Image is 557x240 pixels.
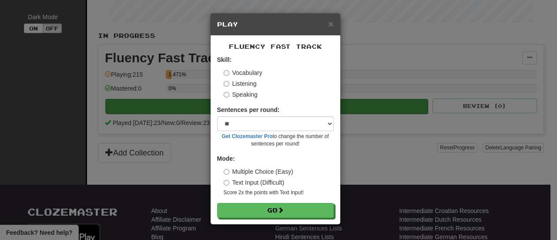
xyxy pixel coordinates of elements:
a: Get Clozemaster Pro [222,133,273,139]
label: Multiple Choice (Easy) [224,167,293,176]
label: Speaking [224,90,258,99]
span: × [328,19,333,29]
label: Listening [224,79,257,88]
input: Multiple Choice (Easy) [224,169,229,175]
span: Fluency Fast Track [229,43,322,50]
label: Sentences per round: [217,105,280,114]
button: Go [217,203,334,218]
button: Close [328,19,333,28]
h5: Play [217,20,334,29]
small: to change the number of sentences per round! [217,133,334,148]
strong: Mode: [217,155,235,162]
label: Vocabulary [224,68,262,77]
small: Score 2x the points with Text Input ! [224,189,334,196]
label: Text Input (Difficult) [224,178,285,187]
input: Vocabulary [224,70,229,76]
input: Speaking [224,92,229,98]
input: Text Input (Difficult) [224,180,229,186]
input: Listening [224,81,229,87]
strong: Skill: [217,56,232,63]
